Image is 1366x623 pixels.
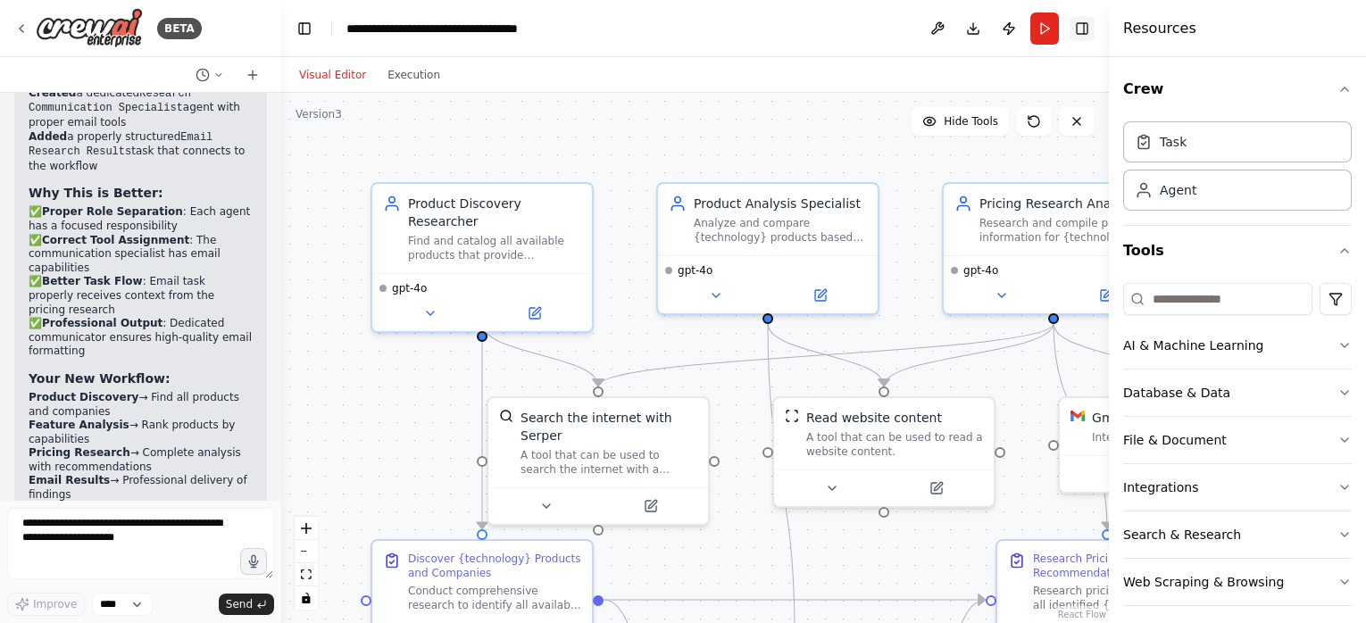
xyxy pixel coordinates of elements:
div: Product Analysis SpecialistAnalyze and compare {technology} products based on their capabilities,... [656,182,879,315]
a: React Flow attribution [1058,610,1106,619]
div: Agent [1160,181,1196,199]
div: SerperDevToolSearch the internet with SerperA tool that can be used to search the internet with a... [487,396,710,526]
button: Hide Tools [912,107,1009,136]
div: Crew [1123,114,1352,225]
button: Hide right sidebar [1070,16,1095,41]
button: Web Scraping & Browsing [1123,559,1352,605]
li: a properly structured task that connects to the workflow [29,130,253,174]
button: Search & Research [1123,511,1352,558]
p: ✅ : Each agent has a focused responsibility ✅ : The communication specialist has email capabiliti... [29,205,253,359]
span: Hide Tools [944,114,998,129]
strong: Added [29,130,67,143]
button: Tools [1123,226,1352,276]
span: gpt-4o [963,263,998,278]
li: → Rank products by capabilities [29,419,253,446]
div: A tool that can be used to read a website content. [806,430,983,459]
div: Research pricing information for all identified {technology} products, focusing especially on the... [1033,584,1206,612]
div: React Flow controls [295,517,318,610]
span: gpt-4o [678,263,712,278]
button: Open in side panel [484,303,585,324]
strong: Better Task Flow [42,275,143,287]
strong: Correct Tool Assignment [42,234,189,246]
div: Discover {technology} Products and Companies [408,552,581,580]
div: Gmail [1092,409,1129,427]
li: a dedicated agent with proper email tools [29,87,253,130]
button: Click to speak your automation idea [240,548,267,575]
div: GmailGmailIntegrate with you Gmail [1058,396,1281,494]
button: Integrations [1123,464,1352,511]
g: Edge from 21f096b5-4c6a-4bb9-8aa2-03710bc65d61 to c04d33a3-0149-4097-875d-29052fa19797 [875,323,1062,386]
div: Conduct comprehensive research to identify all available products that provide {technology} solut... [408,584,581,612]
strong: Professional Output [42,317,162,329]
div: Research and compile pricing information for {technology} products, analyze pricing models, and p... [979,216,1153,245]
div: Version 3 [296,107,342,121]
img: ScrapeWebsiteTool [785,409,799,423]
g: Edge from 8ed4724a-1c42-49f3-b0bd-17b98785ebdb to d27d2515-9ba5-4bee-94b4-ec4f0b0ff8dc [473,323,491,528]
div: Product Analysis Specialist [694,195,867,212]
button: Open in side panel [770,285,870,306]
strong: Feature Analysis [29,419,129,431]
div: Integrate with you Gmail [1092,430,1269,444]
g: Edge from 21f096b5-4c6a-4bb9-8aa2-03710bc65d61 to 7d8a80ea-a430-4bf8-92da-20e0411479f7 [589,323,1062,386]
li: → Find all products and companies [29,391,253,419]
button: Open in side panel [886,478,987,499]
button: Database & Data [1123,370,1352,416]
div: ScrapeWebsiteToolRead website contentA tool that can be used to read a website content. [772,396,995,508]
button: Hide left sidebar [292,16,317,41]
strong: Your New Workflow: [29,371,171,386]
strong: Pricing Research [29,446,130,459]
span: Improve [33,597,77,611]
button: zoom out [295,540,318,563]
nav: breadcrumb [346,20,547,37]
button: toggle interactivity [295,586,318,610]
img: SerperDevTool [499,409,513,423]
button: Start a new chat [238,64,267,86]
button: Visual Editor [288,64,377,86]
code: Research Communication Specialist [29,87,191,115]
strong: Proper Role Separation [42,205,183,218]
span: Send [226,597,253,611]
button: fit view [295,563,318,586]
div: Read website content [806,409,942,427]
li: → Complete analysis with recommendations [29,446,253,474]
g: Edge from d27d2515-9ba5-4bee-94b4-ec4f0b0ff8dc to bea7f853-2009-488a-a6cb-40638e1513c1 [604,591,985,609]
button: AI & Machine Learning [1123,322,1352,369]
img: Logo [36,8,143,48]
div: Product Discovery ResearcherFind and catalog all available products that provide {technology} sol... [371,182,594,333]
button: Improve [7,593,85,616]
div: Task [1160,133,1187,151]
h4: Resources [1123,18,1196,39]
g: Edge from 8ed4724a-1c42-49f3-b0bd-17b98785ebdb to 7d8a80ea-a430-4bf8-92da-20e0411479f7 [473,323,607,386]
button: Execution [377,64,451,86]
div: Pricing Research Analyst [979,195,1153,212]
li: → Professional delivery of findings [29,474,253,502]
strong: Product Discovery [29,391,138,403]
button: Open in side panel [600,495,701,517]
div: Product Discovery Researcher [408,195,581,230]
button: Switch to previous chat [188,64,231,86]
button: Send [219,594,274,615]
img: Gmail [1070,409,1085,423]
div: Analyze and compare {technology} products based on their capabilities, features, and technical sp... [694,216,867,245]
div: Find and catalog all available products that provide {technology} solutions, including identifyin... [408,234,581,262]
div: Research Pricing and Provide Recommendations [1033,552,1206,580]
strong: Email Results [29,474,110,486]
button: Open in side panel [1055,285,1156,306]
button: zoom in [295,517,318,540]
div: BETA [157,18,202,39]
button: Crew [1123,64,1352,114]
div: A tool that can be used to search the internet with a search_query. Supports different search typ... [521,448,697,477]
strong: Why This is Better: [29,186,163,200]
div: Tools [1123,276,1352,620]
strong: Created [29,87,76,99]
div: Search the internet with Serper [521,409,697,444]
span: gpt-4o [392,281,427,295]
div: Pricing Research AnalystResearch and compile pricing information for {technology} products, analy... [942,182,1165,315]
button: File & Document [1123,417,1352,463]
